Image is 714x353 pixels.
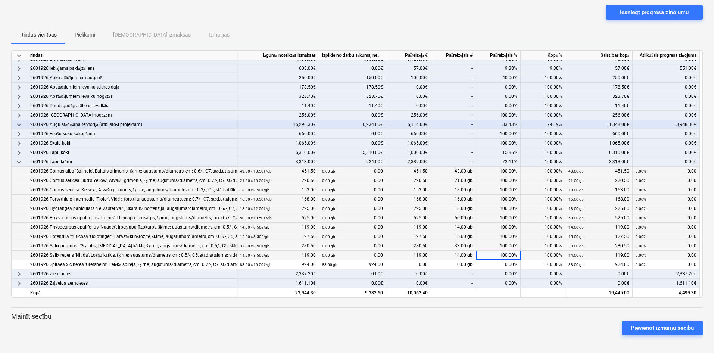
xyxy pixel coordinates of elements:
[431,111,476,120] div: -
[386,269,431,279] div: 0.00€
[15,111,24,120] span: keyboard_arrow_right
[476,232,521,241] div: 100.00%
[636,197,646,201] small: 0.00%
[319,92,386,101] div: 323.70€
[521,101,565,111] div: 100.00%
[240,232,316,241] div: 127.50
[20,31,57,39] p: Rindas vienības
[431,139,476,148] div: -
[386,241,431,251] div: 280.50
[633,101,700,111] div: 0.00€
[521,73,565,83] div: 100.00%
[636,195,696,204] div: 0.00
[476,223,521,232] div: 100.00%
[568,251,629,260] div: 119.00
[322,260,383,269] div: 924.00
[476,129,521,139] div: 100.00%
[568,263,584,267] small: 88.00 gb
[633,120,700,129] div: 3,948.30€
[237,101,319,111] div: 11.40€
[568,204,629,213] div: 225.00
[386,73,431,83] div: 100.00€
[237,148,319,157] div: 6,310.00€
[565,73,633,83] div: 250.00€
[476,167,521,176] div: 100.00%
[386,92,431,101] div: 0.00€
[30,176,234,185] div: 2601926 Cornus sericea 'Bud's Yellow', Atvašu grimonis, šķirne; augstums/diametrs, cm: 0.7/-, C7,...
[521,120,565,129] div: 74.19%
[476,51,521,60] div: Pašreizējais %
[431,195,476,204] div: 16.00 gb
[633,139,700,148] div: 0.00€
[386,195,431,204] div: 168.00
[636,213,696,223] div: 0.00
[319,73,386,83] div: 150.00€
[521,213,565,223] div: 100.00%
[30,223,234,232] div: 2601926 Physocarpus opulifolius 'Nugget', Irbeņlapu fizokarps, šķirne; augstums/diametrs, cm: 0.5...
[237,129,319,139] div: 660.00€
[568,169,584,173] small: 43.00 gb
[565,288,633,297] div: 19,445.00
[633,64,700,73] div: 551.00€
[237,139,319,148] div: 1,065.00€
[565,148,633,157] div: 6,310.00€
[240,263,272,267] small: 88.00 × 10.50€ / gb
[30,73,234,83] div: 2601926 Koku stādījumiem augsnē
[568,188,584,192] small: 18.00 gb
[15,130,24,139] span: keyboard_arrow_right
[15,92,24,101] span: keyboard_arrow_right
[240,185,316,195] div: 153.00
[636,251,696,260] div: 0.00
[521,185,565,195] div: 100.00%
[565,157,633,167] div: 3,313.00€
[476,204,521,213] div: 100.00%
[30,148,234,157] div: 2601926 Lapu koki
[431,260,476,269] div: 0.00 gb
[622,321,703,335] button: Pievienot izmaiņu secību
[620,7,689,17] div: Iesniegt progresa ziņojumu
[386,232,431,241] div: 127.50
[431,148,476,157] div: -
[476,73,521,83] div: 40.00%
[240,213,316,223] div: 525.00
[386,139,431,148] div: 1,065.00€
[30,251,234,260] div: 2601926 Salix repens 'Nitida', Ložņu kārkls, šķirne; augstums/diametrs, cm: 0.5/-, C5, stād.attāl...
[636,185,696,195] div: 0.00
[636,244,646,248] small: 0.00%
[431,101,476,111] div: -
[240,188,269,192] small: 18.00 × 8.50€ / gb
[565,92,633,101] div: 323.70€
[636,260,696,269] div: 0.00
[15,279,24,288] span: keyboard_arrow_right
[521,279,565,288] div: 0.00%
[636,235,646,239] small: 0.00%
[386,111,431,120] div: 256.00€
[319,51,386,60] div: Izpilde no darbu sākuma, neskaitot kārtējā mēneša izpildi
[568,179,584,183] small: 21.00 gb
[565,269,633,279] div: 0.00€
[15,51,24,60] span: keyboard_arrow_down
[476,111,521,120] div: 100.00%
[636,204,696,213] div: 0.00
[319,139,386,148] div: 0.00€
[322,216,335,220] small: 0.00 gb
[431,129,476,139] div: -
[476,92,521,101] div: 0.00%
[633,83,700,92] div: 0.00€
[322,185,383,195] div: 0.00
[431,51,476,60] div: Pašreizējais #
[431,232,476,241] div: 15.00 gb
[30,92,234,101] div: 2601926 Apstādījumiem ievalku nogāzēs
[240,253,269,257] small: 14.00 × 8.50€ / gb
[386,279,431,288] div: 0.00€
[319,279,386,288] div: 0.00€
[15,270,24,279] span: keyboard_arrow_right
[386,157,431,167] div: 2,389.00€
[386,120,431,129] div: 5,114.00€
[431,223,476,232] div: 14.00 gb
[476,241,521,251] div: 100.00%
[431,213,476,223] div: 50.00 gb
[30,157,234,167] div: 2601926 Lapu krūmi
[237,83,319,92] div: 178.50€
[565,83,633,92] div: 178.50€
